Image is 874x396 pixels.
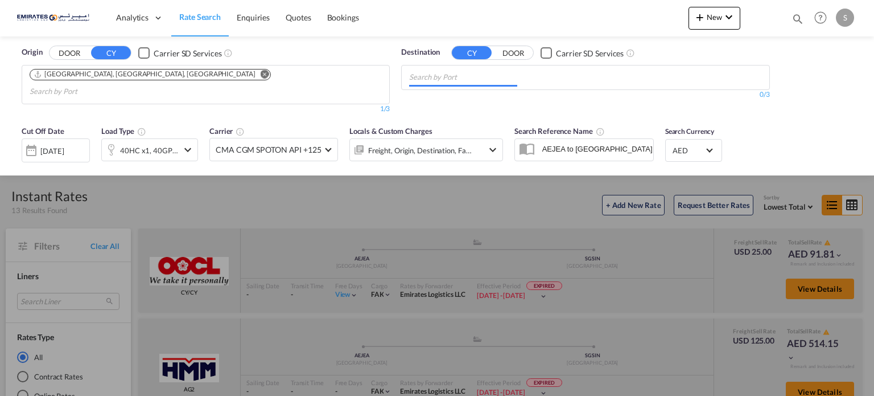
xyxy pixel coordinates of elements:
md-icon: Unchecked: Search for CY (Container Yard) services for all selected carriers.Checked : Search for... [224,48,233,58]
md-icon: Unchecked: Search for CY (Container Yard) services for all selected carriers.Checked : Search for... [626,48,635,58]
div: Freight Origin Destination Factory Stuffing [368,142,472,158]
button: CY [91,46,131,59]
span: Bookings [327,13,359,22]
span: Destination [401,47,440,58]
input: Chips input. [409,68,517,87]
div: Port of Jebel Ali, Jebel Ali, AEJEA [34,70,255,79]
md-datepicker: Select [22,161,30,177]
span: New [693,13,736,22]
span: Quotes [286,13,311,22]
span: Search Reference Name [514,126,605,136]
button: DOOR [50,47,89,60]
input: Search by Port [30,83,138,101]
button: icon-plus 400-fgNewicon-chevron-down [689,7,740,30]
span: Enquiries [237,13,270,22]
md-icon: icon-chevron-down [486,143,500,157]
md-icon: icon-chevron-down [181,143,195,157]
div: 40HC x1 40GP x1 20GP x1 [120,142,178,158]
md-chips-wrap: Chips container. Use arrow keys to select chips. [28,66,384,101]
div: icon-magnify [791,13,804,30]
div: [DATE] [22,138,90,162]
span: Load Type [101,126,146,136]
span: AED [673,145,704,156]
button: Remove [253,70,270,81]
md-chips-wrap: Chips container with autocompletion. Enter the text area, type text to search, and then use the u... [407,66,522,87]
input: Search Reference Name [537,140,653,157]
span: CMA CGM SPOTON API +125 [216,144,321,156]
div: S [836,9,854,27]
md-icon: The selected Trucker/Carrierwill be displayed in the rate results If the rates are from another f... [236,127,245,136]
button: DOOR [493,47,533,60]
button: CY [452,46,492,59]
span: Help [811,8,830,27]
div: 1/3 [22,104,390,114]
md-select: Select Currency: د.إ AEDUnited Arab Emirates Dirham [671,142,716,158]
span: Rate Search [179,12,221,22]
div: [DATE] [40,146,64,156]
span: Origin [22,47,42,58]
md-checkbox: Checkbox No Ink [541,47,624,59]
md-icon: icon-information-outline [137,127,146,136]
img: c67187802a5a11ec94275b5db69a26e6.png [17,5,94,31]
md-icon: icon-magnify [791,13,804,25]
md-icon: Your search will be saved by the below given name [596,127,605,136]
md-icon: icon-plus 400-fg [693,10,707,24]
div: Press delete to remove this chip. [34,70,258,79]
span: Locals & Custom Charges [349,126,432,136]
div: Carrier SD Services [154,48,221,59]
span: Search Currency [665,127,715,136]
md-checkbox: Checkbox No Ink [138,47,221,59]
div: 0/3 [401,90,769,100]
span: Carrier [209,126,245,136]
div: Freight Origin Destination Factory Stuffingicon-chevron-down [349,138,503,161]
div: Carrier SD Services [556,48,624,59]
md-icon: icon-chevron-down [722,10,736,24]
div: 40HC x1 40GP x1 20GP x1icon-chevron-down [101,138,198,161]
div: Help [811,8,836,28]
span: Analytics [116,12,149,23]
span: Cut Off Date [22,126,64,136]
